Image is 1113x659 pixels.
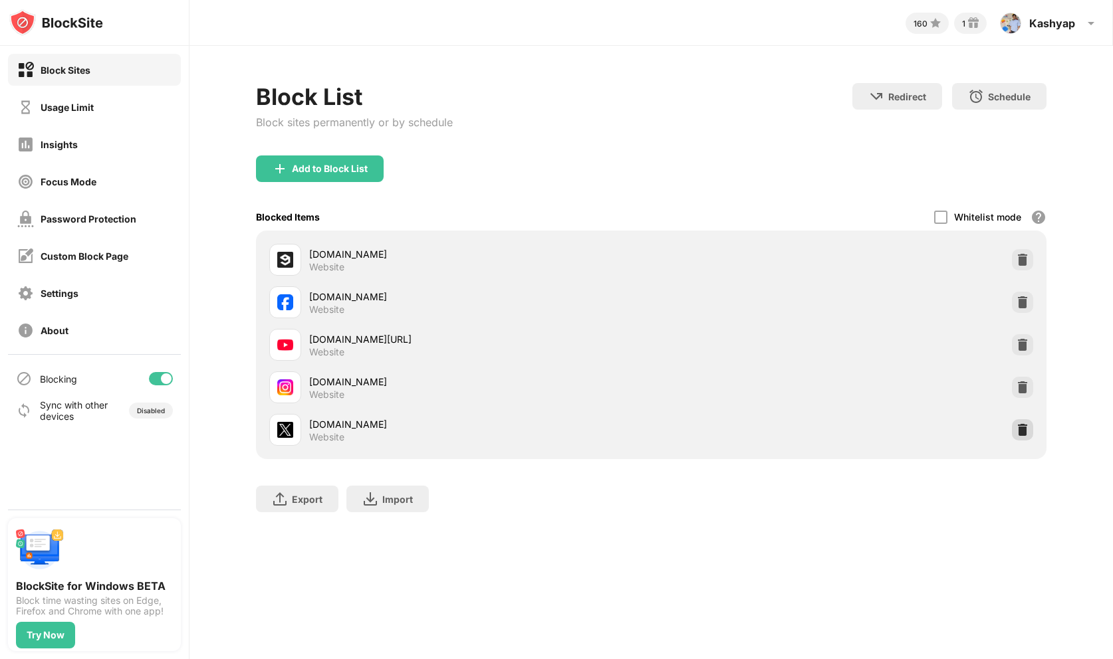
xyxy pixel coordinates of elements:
div: Usage Limit [41,102,94,113]
div: Website [309,261,344,273]
div: Block sites permanently or by schedule [256,116,453,129]
div: Settings [41,288,78,299]
div: Disabled [137,407,165,415]
div: Schedule [988,91,1031,102]
div: Password Protection [41,213,136,225]
img: time-usage-off.svg [17,99,34,116]
div: Whitelist mode [954,211,1021,223]
div: Import [382,494,413,505]
img: focus-off.svg [17,173,34,190]
div: [DOMAIN_NAME] [309,375,651,389]
div: Website [309,431,344,443]
div: [DOMAIN_NAME][URL] [309,332,651,346]
img: favicons [277,252,293,268]
img: push-desktop.svg [16,526,64,574]
div: Add to Block List [292,163,368,174]
div: Block List [256,83,453,110]
img: favicons [277,337,293,353]
div: Custom Block Page [41,250,128,262]
div: Block time wasting sites on Edge, Firefox and Chrome with one app! [16,595,173,616]
div: Try Now [27,630,64,640]
div: Blocked Items [256,211,320,223]
div: Website [309,346,344,358]
div: About [41,325,68,336]
div: Redirect [888,91,926,102]
img: insights-off.svg [17,136,34,153]
div: Website [309,304,344,316]
img: favicons [277,294,293,310]
div: BlockSite for Windows BETA [16,579,173,593]
div: Sync with other devices [40,399,108,422]
div: [DOMAIN_NAME] [309,290,651,304]
img: reward-small.svg [965,15,981,31]
div: Focus Mode [41,176,96,187]
div: [DOMAIN_NAME] [309,417,651,431]
img: sync-icon.svg [16,403,32,419]
div: Kashyap [1029,17,1075,30]
div: 160 [914,19,927,29]
img: block-on.svg [17,62,34,78]
img: about-off.svg [17,322,34,339]
div: Insights [41,139,78,150]
img: settings-off.svg [17,285,34,302]
div: Blocking [40,373,77,385]
img: logo-blocksite.svg [9,9,103,36]
div: Export [292,494,322,505]
img: favicons [277,422,293,438]
img: password-protection-off.svg [17,211,34,227]
img: points-small.svg [927,15,943,31]
div: Block Sites [41,64,90,76]
div: [DOMAIN_NAME] [309,247,651,261]
img: AOh14GhGrtH-QVOr7Cgpo609H-mDndnneOT3vFAS_t8iL2E=s96-c [1000,13,1021,34]
img: blocking-icon.svg [16,371,32,387]
img: customize-block-page-off.svg [17,248,34,264]
img: favicons [277,379,293,395]
div: Website [309,389,344,401]
div: 1 [962,19,965,29]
